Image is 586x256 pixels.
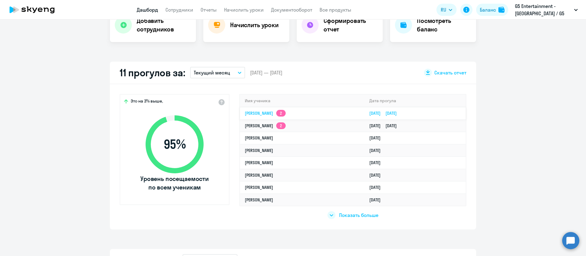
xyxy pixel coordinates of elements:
[369,160,385,165] a: [DATE]
[245,135,273,141] a: [PERSON_NAME]
[271,7,312,13] a: Документооборот
[369,172,385,178] a: [DATE]
[476,4,508,16] button: Балансbalance
[512,2,581,17] button: G5 Entertainment - [GEOGRAPHIC_DATA] / G5 Holdings LTD, G5 Ent - LT
[230,21,279,29] h4: Начислить уроки
[245,197,273,203] a: [PERSON_NAME]
[369,197,385,203] a: [DATE]
[120,67,185,79] h2: 11 прогулов за:
[245,160,273,165] a: [PERSON_NAME]
[324,16,378,34] h4: Сформировать отчет
[250,69,282,76] span: [DATE] — [DATE]
[137,7,158,13] a: Дашборд
[139,175,210,192] span: Уровень посещаемости по всем ученикам
[339,212,378,218] span: Показать больше
[240,95,364,107] th: Имя ученика
[245,148,273,153] a: [PERSON_NAME]
[190,67,245,78] button: Текущий месяц
[441,6,446,13] span: RU
[137,16,191,34] h4: Добавить сотрудников
[276,122,286,129] app-skyeng-badge: 2
[320,7,351,13] a: Все продукты
[139,137,210,152] span: 95 %
[245,123,286,128] a: [PERSON_NAME]2
[245,185,273,190] a: [PERSON_NAME]
[515,2,572,17] p: G5 Entertainment - [GEOGRAPHIC_DATA] / G5 Holdings LTD, G5 Ent - LT
[131,98,163,106] span: Это на 3% выше,
[369,110,402,116] a: [DATE][DATE]
[498,7,505,13] img: balance
[480,6,496,13] div: Баланс
[194,69,230,76] p: Текущий месяц
[417,16,471,34] h4: Посмотреть баланс
[245,110,286,116] a: [PERSON_NAME]2
[364,95,466,107] th: Дата прогула
[165,7,193,13] a: Сотрудники
[436,4,457,16] button: RU
[369,123,402,128] a: [DATE][DATE]
[369,148,385,153] a: [DATE]
[201,7,217,13] a: Отчеты
[369,135,385,141] a: [DATE]
[224,7,264,13] a: Начислить уроки
[245,172,273,178] a: [PERSON_NAME]
[276,110,286,117] app-skyeng-badge: 2
[434,69,466,76] span: Скачать отчет
[369,185,385,190] a: [DATE]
